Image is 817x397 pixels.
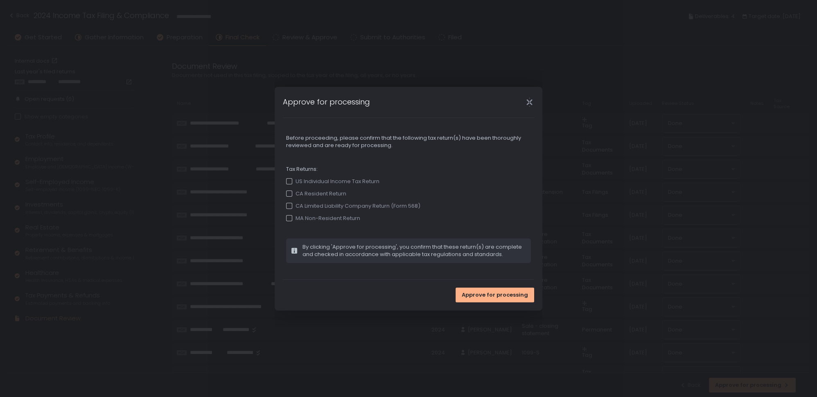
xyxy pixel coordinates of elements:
[462,291,528,299] span: Approve for processing
[283,96,370,107] h1: Approve for processing
[456,288,534,302] button: Approve for processing
[286,134,531,149] span: Before proceeding, please confirm that the following tax return(s) have been thoroughly reviewed ...
[286,166,531,173] span: Tax Returns:
[516,98,542,107] div: Close
[302,243,526,258] span: By clicking 'Approve for processing', you confirm that these return(s) are complete and checked i...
